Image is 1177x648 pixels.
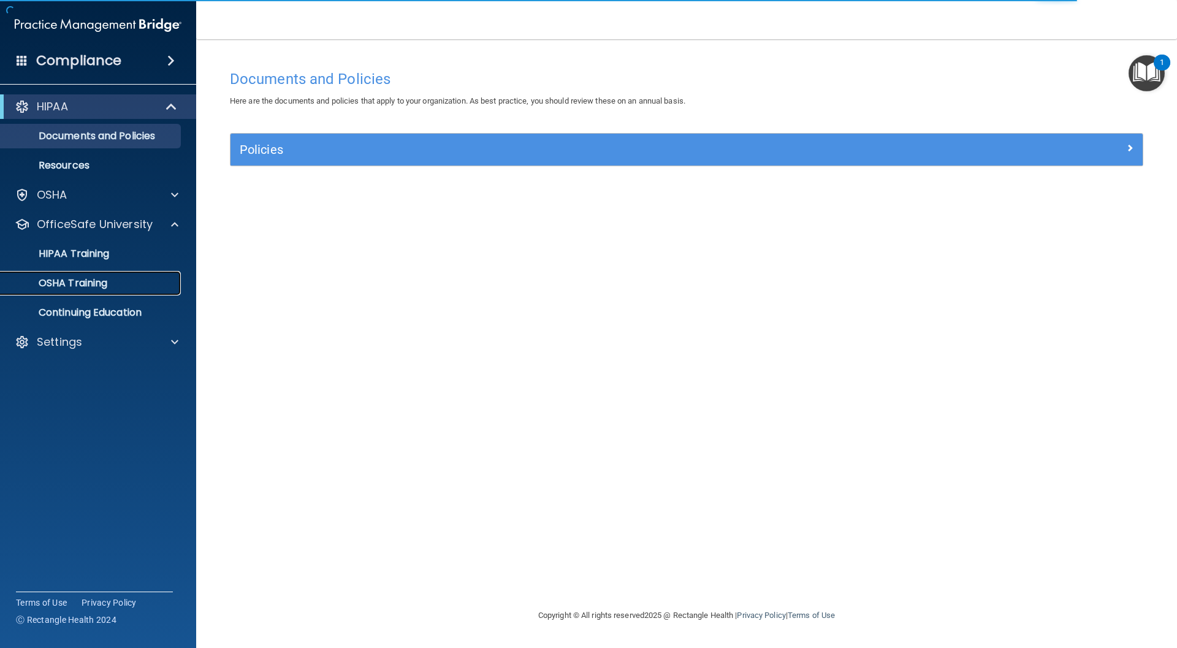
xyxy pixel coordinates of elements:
a: HIPAA [15,99,178,114]
p: Resources [8,159,175,172]
h4: Documents and Policies [230,71,1143,87]
h4: Compliance [36,52,121,69]
div: 1 [1160,63,1164,78]
p: OSHA Training [8,277,107,289]
h5: Policies [240,143,905,156]
span: Here are the documents and policies that apply to your organization. As best practice, you should... [230,96,685,105]
p: Settings [37,335,82,349]
p: Documents and Policies [8,130,175,142]
iframe: Drift Widget Chat Controller [965,561,1162,610]
a: Settings [15,335,178,349]
a: OfficeSafe University [15,217,178,232]
p: OfficeSafe University [37,217,153,232]
a: Privacy Policy [82,597,137,609]
p: HIPAA [37,99,68,114]
a: Terms of Use [788,611,835,620]
img: PMB logo [15,13,181,37]
a: Terms of Use [16,597,67,609]
a: OSHA [15,188,178,202]
span: Ⓒ Rectangle Health 2024 [16,614,116,626]
p: OSHA [37,188,67,202]
p: Continuing Education [8,307,175,319]
a: Policies [240,140,1133,159]
p: HIPAA Training [8,248,109,260]
a: Privacy Policy [737,611,785,620]
button: Open Resource Center, 1 new notification [1129,55,1165,91]
div: Copyright © All rights reserved 2025 @ Rectangle Health | | [463,596,910,635]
